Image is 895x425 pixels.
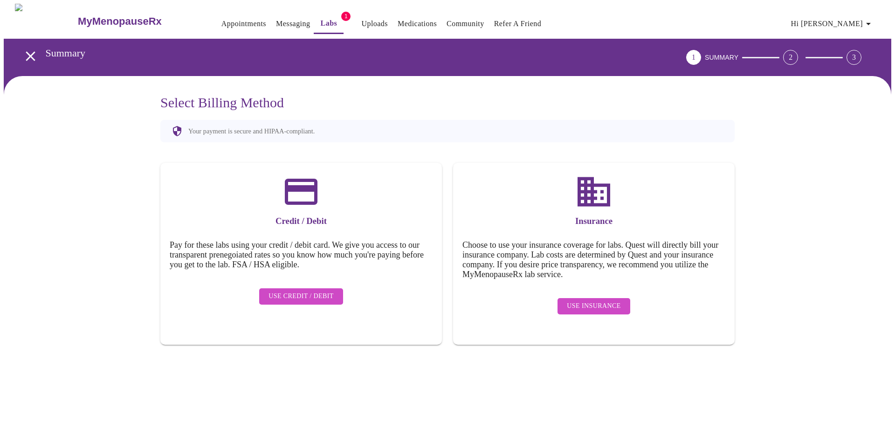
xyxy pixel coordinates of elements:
span: Use Credit / Debit [268,291,334,302]
img: MyMenopauseRx Logo [15,4,77,39]
h5: Choose to use your insurance coverage for labs. Quest will directly bill your insurance company. ... [462,240,725,279]
a: Medications [398,17,437,30]
span: Hi [PERSON_NAME] [791,17,874,30]
div: 2 [783,50,798,65]
button: Use Credit / Debit [259,288,343,305]
button: Refer a Friend [490,14,545,33]
a: Appointments [221,17,266,30]
a: Labs [321,17,337,30]
div: 3 [847,50,861,65]
h3: MyMenopauseRx [78,15,162,28]
p: Your payment is secure and HIPAA-compliant. [188,127,315,135]
button: Community [443,14,488,33]
button: Appointments [218,14,270,33]
div: 1 [686,50,701,65]
button: open drawer [17,42,44,70]
span: SUMMARY [705,54,738,61]
h3: Summary [46,47,634,59]
button: Use Insurance [558,298,630,314]
h3: Select Billing Method [160,95,735,111]
h3: Insurance [462,216,725,226]
h3: Credit / Debit [170,216,433,226]
a: Community [447,17,484,30]
a: Messaging [276,17,310,30]
a: Uploads [361,17,388,30]
button: Hi [PERSON_NAME] [787,14,878,33]
a: Refer a Friend [494,17,542,30]
button: Medications [394,14,441,33]
button: Messaging [272,14,314,33]
a: MyMenopauseRx [77,5,199,38]
span: Use Insurance [567,300,620,312]
span: 1 [341,12,351,21]
button: Uploads [358,14,392,33]
button: Labs [314,14,344,34]
h5: Pay for these labs using your credit / debit card. We give you access to our transparent prenegoi... [170,240,433,270]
